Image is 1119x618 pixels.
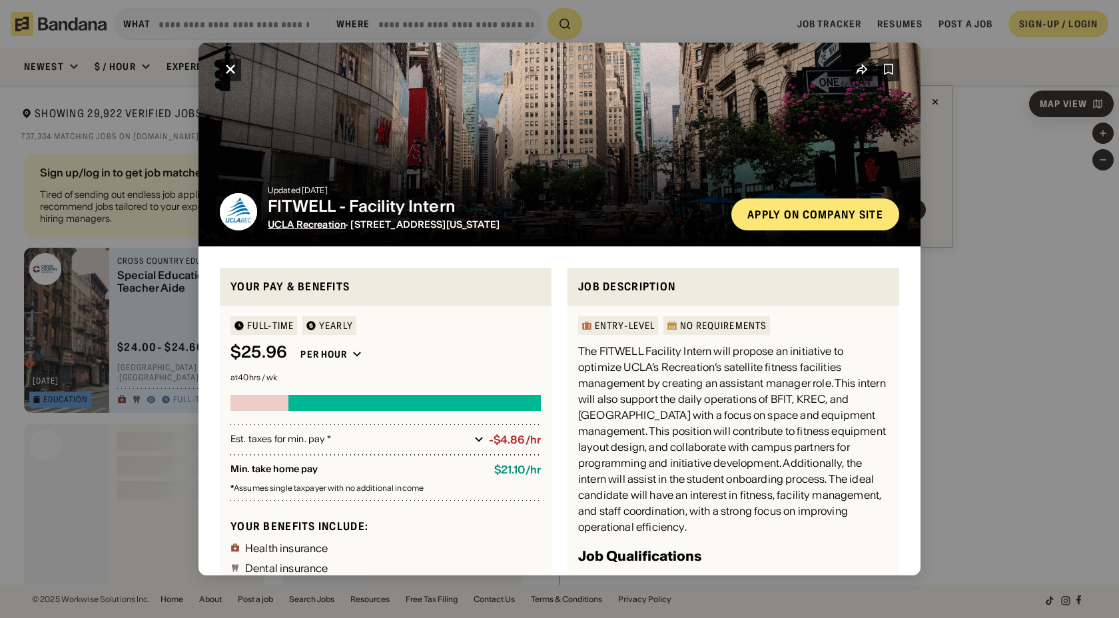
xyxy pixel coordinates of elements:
[230,278,541,295] div: Your pay & benefits
[245,543,328,553] div: Health insurance
[230,433,469,446] div: Est. taxes for min. pay *
[489,434,541,446] div: -$4.86/hr
[245,563,328,573] div: Dental insurance
[230,374,541,382] div: at 40 hrs / wk
[268,218,346,230] a: UCLA Recreation
[230,343,287,362] div: $ 25.96
[268,186,721,194] div: Updated [DATE]
[230,463,484,476] div: Min. take home pay
[220,193,257,230] img: UCLA Recreation logo
[595,321,655,330] div: Entry-Level
[578,343,889,535] div: The FITWELL Facility Intern will propose an initiative to optimize UCLA’s Recreation’s satellite ...
[268,197,721,216] div: FITWELL - Facility Intern
[230,484,541,492] div: Assumes single taxpayer with no additional income
[578,278,889,295] div: Job Description
[300,348,347,360] div: Per hour
[247,321,294,330] div: Full-time
[680,321,767,330] div: No Requirements
[230,519,541,533] div: Your benefits include:
[747,209,883,220] div: Apply on company site
[578,545,701,567] h3: Job Qualifications
[319,321,353,330] div: YEARLY
[268,219,721,230] div: · [STREET_ADDRESS][US_STATE]
[494,463,541,476] div: $ 21.10 / hr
